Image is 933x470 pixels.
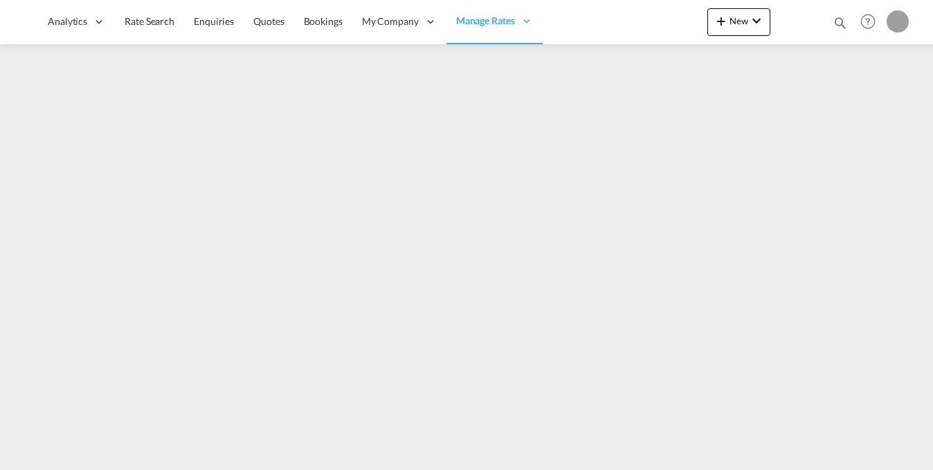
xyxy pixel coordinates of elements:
span: Bookings [304,15,343,27]
span: Rate Search [125,15,174,27]
div: Help [856,10,887,35]
span: New [713,15,765,26]
span: Analytics [48,15,87,28]
div: icon-magnify [833,15,848,36]
span: Enquiries [194,15,234,27]
span: Help [856,10,880,33]
md-icon: icon-plus 400-fg [713,12,730,29]
span: Quotes [253,15,284,27]
button: icon-plus 400-fgNewicon-chevron-down [707,8,770,36]
span: Manage Rates [456,14,515,28]
span: My Company [362,15,419,28]
md-icon: icon-magnify [833,15,848,30]
md-icon: icon-chevron-down [748,12,765,29]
